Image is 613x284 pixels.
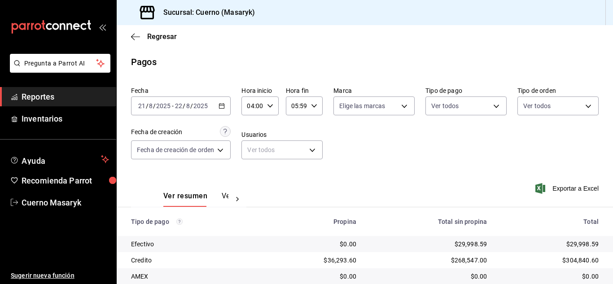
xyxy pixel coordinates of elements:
[156,7,255,18] h3: Sucursal: Cuerno (Masaryk)
[175,102,183,109] input: --
[149,102,153,109] input: --
[99,23,106,31] button: open_drawer_menu
[22,175,109,187] span: Recomienda Parrot
[222,192,255,207] button: Ver pagos
[131,272,260,281] div: AMEX
[339,101,385,110] span: Elige las marcas
[274,240,356,249] div: $0.00
[22,91,109,103] span: Reportes
[241,87,278,94] label: Hora inicio
[22,197,109,209] span: Cuerno Masaryk
[163,192,207,207] button: Ver resumen
[183,102,185,109] span: /
[431,101,459,110] span: Ver todos
[131,32,177,41] button: Regresar
[241,140,323,159] div: Ver todos
[286,87,323,94] label: Hora fin
[190,102,193,109] span: /
[131,240,260,249] div: Efectivo
[163,192,228,207] div: navigation tabs
[274,218,356,225] div: Propina
[501,256,599,265] div: $304,840.60
[156,102,171,109] input: ----
[172,102,174,109] span: -
[501,218,599,225] div: Total
[371,218,487,225] div: Total sin propina
[241,131,323,138] label: Usuarios
[138,102,146,109] input: --
[22,113,109,125] span: Inventarios
[131,55,157,69] div: Pagos
[11,271,109,280] span: Sugerir nueva función
[147,32,177,41] span: Regresar
[146,102,149,109] span: /
[501,240,599,249] div: $29,998.59
[131,256,260,265] div: Credito
[22,154,97,165] span: Ayuda
[137,145,214,154] span: Fecha de creación de orden
[193,102,208,109] input: ----
[537,183,599,194] button: Exportar a Excel
[186,102,190,109] input: --
[371,240,487,249] div: $29,998.59
[523,101,551,110] span: Ver todos
[131,87,231,94] label: Fecha
[131,127,182,137] div: Fecha de creación
[153,102,156,109] span: /
[371,272,487,281] div: $0.00
[425,87,507,94] label: Tipo de pago
[517,87,599,94] label: Tipo de orden
[274,272,356,281] div: $0.00
[131,218,260,225] div: Tipo de pago
[24,59,96,68] span: Pregunta a Parrot AI
[10,54,110,73] button: Pregunta a Parrot AI
[371,256,487,265] div: $268,547.00
[274,256,356,265] div: $36,293.60
[176,218,183,225] svg: Los pagos realizados con Pay y otras terminales son montos brutos.
[501,272,599,281] div: $0.00
[6,65,110,74] a: Pregunta a Parrot AI
[333,87,415,94] label: Marca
